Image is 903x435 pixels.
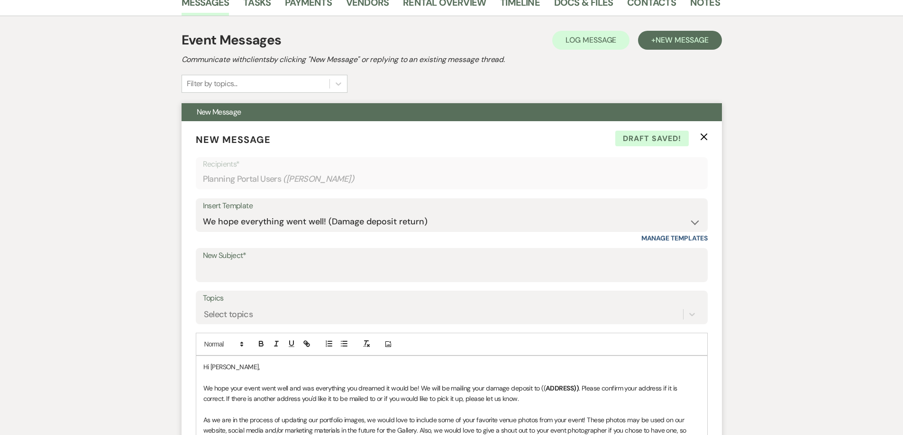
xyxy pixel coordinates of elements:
[203,170,701,188] div: Planning Portal Users
[656,35,708,45] span: New Message
[182,54,722,65] h2: Communicate with clients by clicking "New Message" or replying to an existing message thread.
[197,107,241,117] span: New Message
[641,234,708,242] a: Manage Templates
[203,362,700,372] p: Hi [PERSON_NAME],
[187,78,237,89] div: Filter by topics...
[196,133,271,146] span: New Message
[566,35,616,45] span: Log Message
[204,308,253,321] div: Select topics
[615,131,689,147] span: Draft saved!
[203,292,701,305] label: Topics
[283,173,354,186] span: ( [PERSON_NAME] )
[638,31,721,50] button: +New Message
[546,384,579,392] strong: ADDRESS))
[552,31,629,50] button: Log Message
[203,383,700,404] p: We hope your event went well and was everything you dreamed it would be! We will be mailing your ...
[203,199,701,213] div: Insert Template
[203,158,701,170] p: Recipients*
[203,249,701,263] label: New Subject*
[182,30,282,50] h1: Event Messages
